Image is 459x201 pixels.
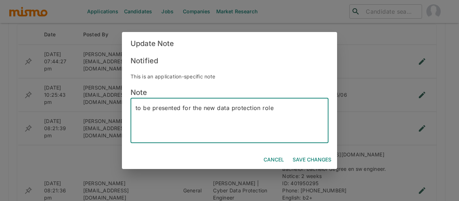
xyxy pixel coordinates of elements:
[261,153,287,166] button: Cancel
[131,88,147,97] span: Note
[290,153,334,166] button: Save Changes
[131,55,328,67] h6: Notified
[122,32,337,55] h2: Update Note
[136,104,323,137] textarea: to be presented for the new data protection role
[131,73,215,79] span: This is an application-specific note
